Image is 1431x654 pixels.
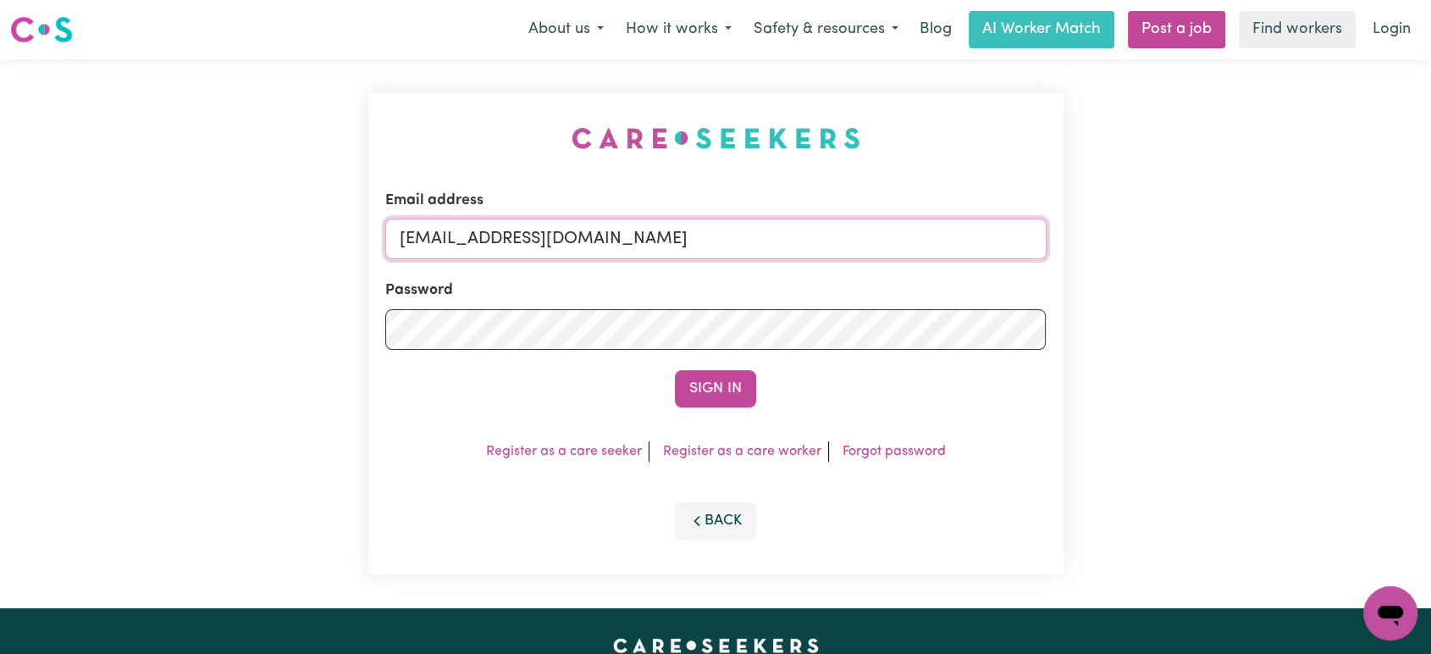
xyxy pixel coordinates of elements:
[1239,11,1356,48] a: Find workers
[743,12,909,47] button: Safety & resources
[385,280,453,302] label: Password
[385,190,483,212] label: Email address
[675,370,756,407] button: Sign In
[615,12,743,47] button: How it works
[663,445,821,458] a: Register as a care worker
[10,10,73,49] a: Careseekers logo
[10,14,73,45] img: Careseekers logo
[909,11,962,48] a: Blog
[517,12,615,47] button: About us
[385,219,1047,259] input: Email address
[843,445,946,458] a: Forgot password
[1363,586,1417,640] iframe: Button to launch messaging window
[1362,11,1421,48] a: Login
[486,445,642,458] a: Register as a care seeker
[969,11,1114,48] a: AI Worker Match
[675,502,756,540] button: Back
[613,639,819,652] a: Careseekers home page
[1128,11,1225,48] a: Post a job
